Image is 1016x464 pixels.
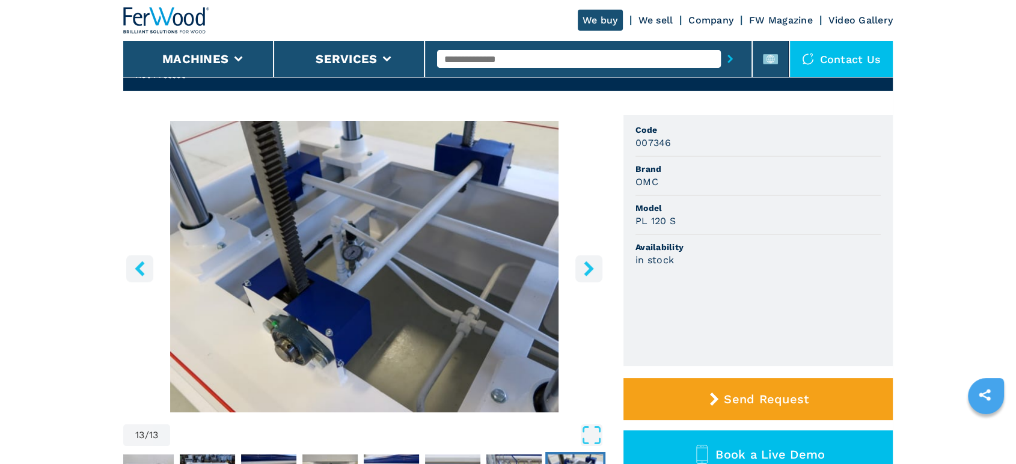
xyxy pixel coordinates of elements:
[828,14,893,26] a: Video Gallery
[635,175,658,189] h3: OMC
[123,121,605,412] div: Go to Slide 13
[635,214,676,228] h3: PL 120 S
[145,430,149,440] span: /
[135,430,145,440] span: 13
[635,241,881,253] span: Availability
[688,14,733,26] a: Company
[635,163,881,175] span: Brand
[149,430,159,440] span: 13
[970,380,1000,410] a: sharethis
[635,253,674,267] h3: in stock
[965,410,1007,455] iframe: Chat
[123,7,210,34] img: Ferwood
[126,255,153,282] button: left-button
[638,14,673,26] a: We sell
[162,52,228,66] button: Machines
[721,45,739,73] button: submit-button
[578,10,623,31] a: We buy
[635,124,881,136] span: Code
[790,41,893,77] div: Contact us
[123,121,605,412] img: Hot Presses OMC PL 120 S
[715,447,825,462] span: Book a Live Demo
[316,52,377,66] button: Services
[802,53,814,65] img: Contact us
[575,255,602,282] button: right-button
[749,14,813,26] a: FW Magazine
[623,378,893,420] button: Send Request
[635,202,881,214] span: Model
[173,424,602,446] button: Open Fullscreen
[724,392,809,406] span: Send Request
[635,136,672,150] h3: 007346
